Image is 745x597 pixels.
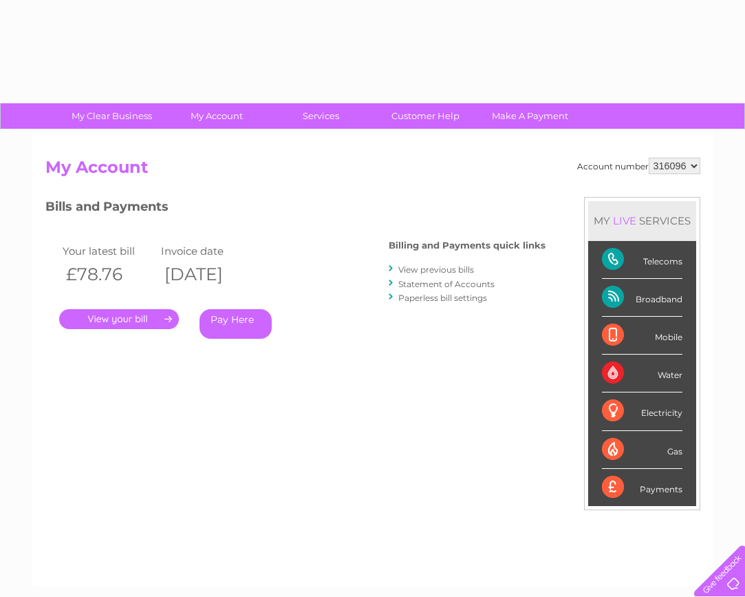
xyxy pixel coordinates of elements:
[45,158,700,184] h2: My Account
[602,431,682,469] div: Gas
[602,355,682,392] div: Water
[602,241,682,279] div: Telecoms
[398,279,495,289] a: Statement of Accounts
[45,197,546,221] h3: Bills and Payments
[602,279,682,317] div: Broadband
[602,317,682,355] div: Mobile
[55,103,169,129] a: My Clear Business
[59,309,179,329] a: .
[602,469,682,506] div: Payments
[473,103,587,129] a: Make A Payment
[588,201,696,240] div: MY SERVICES
[59,242,158,260] td: Your latest bill
[389,240,546,251] h4: Billing and Payments quick links
[610,214,639,227] div: LIVE
[602,392,682,430] div: Electricity
[264,103,378,129] a: Services
[369,103,482,129] a: Customer Help
[398,264,474,275] a: View previous bills
[59,260,158,289] th: £78.76
[199,309,272,339] a: Pay Here
[398,293,487,303] a: Paperless bill settings
[160,103,273,129] a: My Account
[158,260,257,289] th: [DATE]
[577,158,700,174] div: Account number
[158,242,257,260] td: Invoice date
